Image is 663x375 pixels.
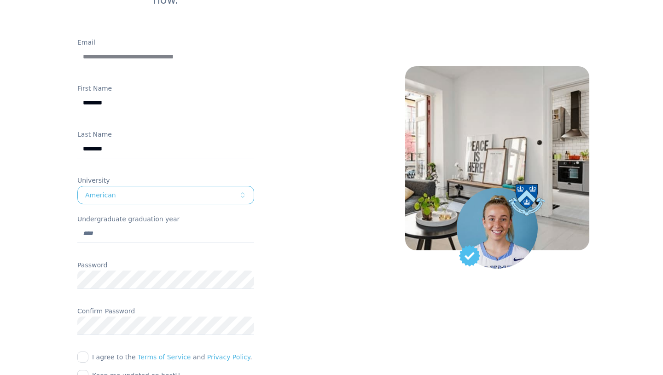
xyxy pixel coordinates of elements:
div: American [85,190,239,200]
img: Student [457,188,538,269]
label: Confirm Password [77,307,135,315]
span: I agree to the and . [92,353,252,361]
img: Columbia university [508,184,545,216]
img: House Background [405,66,589,250]
a: Terms of Service [138,353,191,361]
label: University [77,177,110,184]
a: Privacy Policy [207,353,250,361]
label: Undergraduate graduation year [77,215,180,223]
label: Last Name [77,131,112,138]
label: Email [77,39,95,46]
label: First Name [77,85,112,92]
label: Password [77,261,107,269]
